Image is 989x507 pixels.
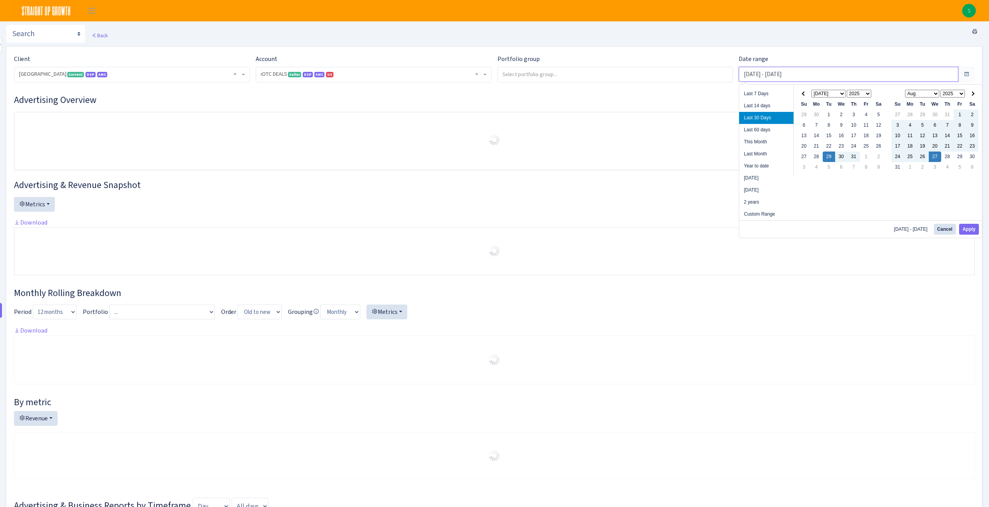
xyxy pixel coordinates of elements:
td: 4 [860,110,872,120]
td: 7 [810,120,823,131]
td: 18 [904,141,916,152]
label: Client [14,54,30,64]
th: We [929,99,941,110]
td: 14 [810,131,823,141]
th: Sa [966,99,979,110]
i: Avg. daily only for these metrics:<br> Sessions<br> Units<br> Revenue<br> Spend<br> Sales<br> Cli... [313,308,319,315]
td: 30 [966,152,979,162]
li: 2 years [739,196,794,208]
td: 4 [810,162,823,172]
td: 11 [904,131,916,141]
li: Last 60 days [739,124,794,136]
td: 28 [810,152,823,162]
span: DSP [303,72,313,77]
button: Metrics [14,197,55,212]
td: 31 [848,152,860,162]
td: 21 [810,141,823,152]
h4: By metric [14,397,975,408]
td: 27 [798,152,810,162]
a: Back [92,32,108,39]
span: iOTC DEALS <span class="badge badge-success">Seller</span><span class="badge badge-primary">DSP</... [261,70,482,78]
td: 4 [941,162,954,172]
td: 7 [941,120,954,131]
td: 15 [954,131,966,141]
td: 28 [941,152,954,162]
td: 19 [916,141,929,152]
td: 16 [835,131,848,141]
li: Last 30 Days [739,112,794,124]
li: Last Month [739,148,794,160]
td: 18 [860,131,872,141]
th: Fr [954,99,966,110]
td: 6 [966,162,979,172]
td: 29 [798,110,810,120]
td: 10 [891,131,904,141]
td: 28 [904,110,916,120]
td: 6 [929,120,941,131]
td: 5 [954,162,966,172]
label: Grouping [288,307,319,317]
img: Preloader [488,134,501,146]
td: 15 [823,131,835,141]
th: Sa [872,99,885,110]
li: [DATE] [739,172,794,184]
td: 6 [835,162,848,172]
span: Remove all items [475,70,478,78]
li: Custom Range [739,208,794,220]
span: Well Springs <span class="badge badge-success">Current</span><span class="badge badge-primary">DS... [14,67,249,82]
span: DSP [85,72,96,77]
button: Metrics [366,305,407,319]
td: 3 [798,162,810,172]
td: 3 [891,120,904,131]
th: Mo [904,99,916,110]
label: Period [14,307,31,317]
img: Preloader [488,450,501,462]
td: 5 [872,110,885,120]
td: 2 [966,110,979,120]
td: 9 [966,120,979,131]
td: 17 [848,131,860,141]
li: Last 14 days [739,100,794,112]
a: Download [14,218,47,226]
td: 31 [891,162,904,172]
th: We [835,99,848,110]
label: Account [256,54,277,64]
th: Mo [810,99,823,110]
h3: Widget #38 [14,287,975,299]
td: 27 [929,152,941,162]
td: 29 [916,110,929,120]
td: 7 [848,162,860,172]
button: Toggle navigation [82,4,101,17]
td: 1 [954,110,966,120]
td: 24 [891,152,904,162]
input: Select portfolio group... [498,67,733,81]
td: 1 [860,152,872,162]
td: 23 [835,141,848,152]
td: 8 [954,120,966,131]
img: Slomo [962,4,976,17]
td: 1 [904,162,916,172]
td: 24 [848,141,860,152]
td: 22 [954,141,966,152]
img: Preloader [488,354,501,366]
td: 2 [835,110,848,120]
span: US [326,72,333,77]
td: 2 [872,152,885,162]
td: 9 [835,120,848,131]
label: Order [221,307,236,317]
td: 10 [848,120,860,131]
td: 11 [860,120,872,131]
td: 5 [823,162,835,172]
td: 12 [916,131,929,141]
span: AMC [97,72,107,77]
span: Seller [288,72,301,77]
li: Last 7 Days [739,88,794,100]
th: Th [941,99,954,110]
td: 13 [929,131,941,141]
label: Date range [739,54,768,64]
li: Year to date [739,160,794,172]
td: 29 [823,152,835,162]
th: Tu [916,99,929,110]
span: Current [67,72,84,77]
span: [DATE] - [DATE] [894,227,930,232]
